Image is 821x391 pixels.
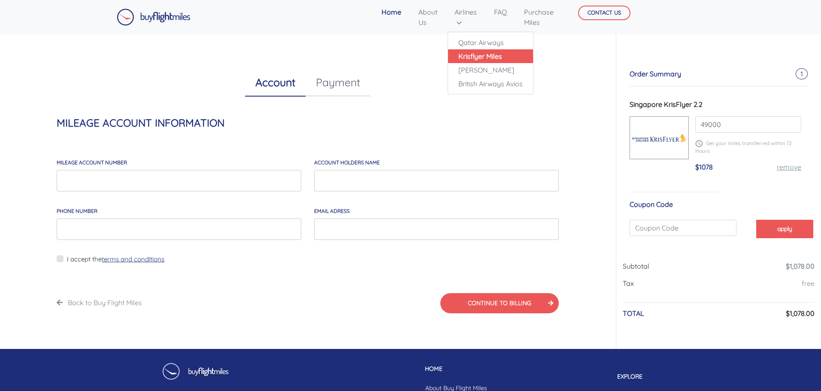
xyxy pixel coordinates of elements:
div: Airlines [448,32,533,94]
span: Singapore KrisFlyer 2.2 [630,100,703,109]
img: Buy Flight Miles Footer Logo [160,363,230,386]
label: email adress [314,207,350,215]
span: Coupon Code [630,200,673,209]
h6: TOTAL [623,309,644,318]
a: Qatar Airways [448,36,533,49]
label: account holders NAME [314,159,380,167]
p: EXPLORE [611,372,662,381]
a: Payment [306,69,370,96]
button: apply [756,220,813,238]
a: Airlines [451,3,480,31]
a: Krisflyer Miles [448,49,533,63]
a: Account [245,69,306,97]
a: terms and conditions [102,255,164,263]
a: FAQ [491,3,510,21]
a: free [802,279,815,288]
a: Purchase Miles [521,3,557,31]
a: Buy Flight Miles Logo [117,6,191,28]
h6: $1,078.00 [786,309,815,318]
label: MILEAGE account number [57,159,127,167]
span: Order Summary [630,70,681,78]
input: Coupon Code [630,220,736,236]
img: schedule.png [695,140,703,147]
img: Singapore-KrisFlyer.png [630,125,688,151]
a: [PERSON_NAME] [448,63,533,77]
label: I accept the [67,255,164,264]
a: $1,078.00 [786,262,815,270]
span: 1 [796,68,808,79]
span: Subtotal [623,262,649,270]
p: Get your miles transferred within 72 Hours [695,139,801,155]
a: Back to Buy Flight Miles [68,298,142,307]
img: Buy Flight Miles Logo [117,9,191,26]
button: CONTACT US [578,6,630,20]
label: Phone Number [57,207,97,215]
a: remove [777,163,801,171]
h4: MILEAGE ACCOUNT INFORMATION [57,117,559,129]
a: British Airways Avios [448,77,533,91]
p: HOME [418,364,494,373]
button: CONTINUE TO BILLING [440,293,559,313]
a: About Us [415,3,441,31]
span: Tax [623,279,634,288]
span: $1078 [695,163,713,171]
a: Home [378,3,405,21]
